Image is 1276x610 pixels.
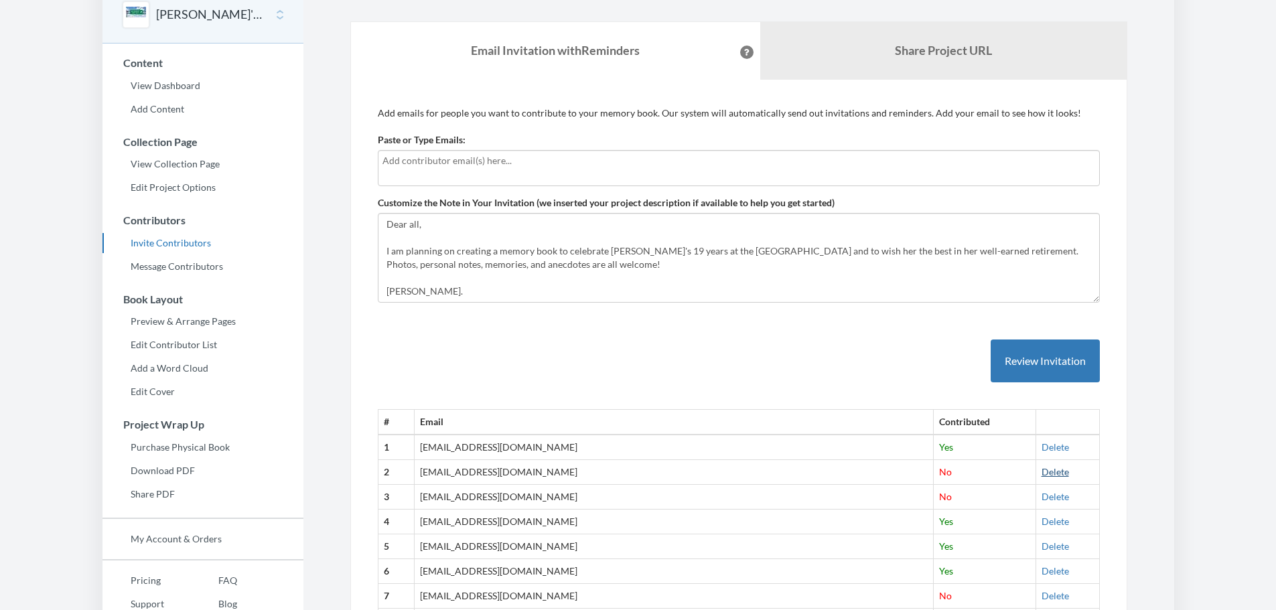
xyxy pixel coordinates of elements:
[1042,491,1069,502] a: Delete
[103,214,303,226] h3: Contributors
[102,311,303,331] a: Preview & Arrange Pages
[102,484,303,504] a: Share PDF
[1042,441,1069,453] a: Delete
[378,485,414,510] th: 3
[939,540,953,552] span: Yes
[414,584,934,609] td: [EMAIL_ADDRESS][DOMAIN_NAME]
[102,358,303,378] a: Add a Word Cloud
[414,485,934,510] td: [EMAIL_ADDRESS][DOMAIN_NAME]
[934,410,1036,435] th: Contributed
[378,460,414,485] th: 2
[1042,466,1069,477] a: Delete
[102,461,303,481] a: Download PDF
[102,154,303,174] a: View Collection Page
[102,335,303,355] a: Edit Contributor List
[378,510,414,534] th: 4
[414,460,934,485] td: [EMAIL_ADDRESS][DOMAIN_NAME]
[378,584,414,609] th: 7
[102,529,303,549] a: My Account & Orders
[939,590,952,601] span: No
[939,516,953,527] span: Yes
[378,213,1100,303] textarea: Dear all, I am planning on creating a memory book to celebrate [PERSON_NAME]'s 19 years at the [G...
[156,6,265,23] button: [PERSON_NAME]'s Retirement
[1042,590,1069,601] a: Delete
[1042,540,1069,552] a: Delete
[378,435,414,459] th: 1
[378,196,835,210] label: Customize the Note in Your Invitation (we inserted your project description if available to help ...
[414,435,934,459] td: [EMAIL_ADDRESS][DOMAIN_NAME]
[1042,516,1069,527] a: Delete
[1042,565,1069,577] a: Delete
[378,559,414,584] th: 6
[939,466,952,477] span: No
[102,99,303,119] a: Add Content
[991,339,1100,383] button: Review Invitation
[102,177,303,198] a: Edit Project Options
[382,153,1095,168] input: Add contributor email(s) here...
[103,136,303,148] h3: Collection Page
[939,491,952,502] span: No
[102,382,303,402] a: Edit Cover
[414,559,934,584] td: [EMAIL_ADDRESS][DOMAIN_NAME]
[378,410,414,435] th: #
[471,43,640,58] strong: Email Invitation with Reminders
[190,570,237,591] a: FAQ
[378,133,466,147] label: Paste or Type Emails:
[378,106,1100,120] p: Add emails for people you want to contribute to your memory book. Our system will automatically s...
[414,410,934,435] th: Email
[102,233,303,253] a: Invite Contributors
[378,534,414,559] th: 5
[414,534,934,559] td: [EMAIL_ADDRESS][DOMAIN_NAME]
[102,256,303,277] a: Message Contributors
[939,565,953,577] span: Yes
[27,9,75,21] span: Support
[939,441,953,453] span: Yes
[103,293,303,305] h3: Book Layout
[102,76,303,96] a: View Dashboard
[103,418,303,431] h3: Project Wrap Up
[103,57,303,69] h3: Content
[414,510,934,534] td: [EMAIL_ADDRESS][DOMAIN_NAME]
[102,437,303,457] a: Purchase Physical Book
[895,43,992,58] b: Share Project URL
[102,570,190,591] a: Pricing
